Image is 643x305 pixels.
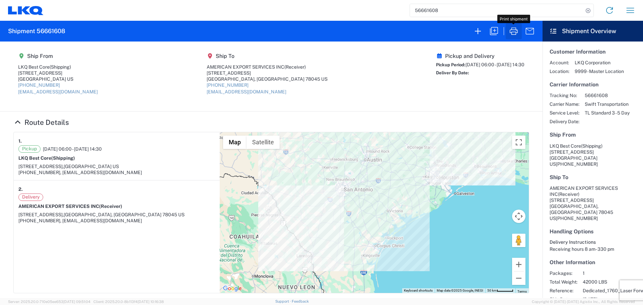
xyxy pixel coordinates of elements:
[18,64,98,70] div: LKQ Best Core
[18,185,23,194] strong: 2.
[550,174,636,180] h5: Ship To
[550,270,577,276] span: Packages:
[284,64,306,70] span: (Receiver)
[575,60,624,66] span: LKQ Corporation
[550,246,636,252] div: Receiving hours 8 am- 330 pm
[207,89,286,94] a: [EMAIL_ADDRESS][DOMAIN_NAME]
[221,284,243,293] img: Google
[207,70,328,76] div: [STREET_ADDRESS]
[556,161,598,167] span: [PHONE_NUMBER]
[512,272,525,285] button: Zoom out
[436,70,469,75] span: Deliver By Date:
[550,143,636,167] address: [GEOGRAPHIC_DATA] US
[550,185,618,203] span: AMERICAN EXPORT SERVICES INC [STREET_ADDRESS]
[550,92,579,98] span: Tracking No:
[585,92,630,98] span: 56661608
[207,53,328,59] h5: Ship To
[221,284,243,293] a: Open this area in Google Maps (opens a new window)
[487,289,497,292] span: 50 km
[8,27,65,35] h2: Shipment 56661608
[550,81,636,88] h5: Carrier Information
[207,64,328,70] div: AMERICAN EXPORT SERVICES INC
[18,204,122,209] strong: AMERICAN EXPORT SERVICES INC
[512,210,525,223] button: Map camera controls
[550,279,577,285] span: Total Weight:
[18,70,98,76] div: [STREET_ADDRESS]
[556,216,598,221] span: [PHONE_NUMBER]
[437,289,483,292] span: Map data ©2025 Google, INEGI
[18,218,215,224] div: [PHONE_NUMBER], [EMAIL_ADDRESS][DOMAIN_NAME]
[8,300,90,304] span: Server: 2025.20.0-710e05ee653
[512,136,525,149] button: Toggle fullscreen view
[18,76,98,82] div: [GEOGRAPHIC_DATA] US
[404,288,433,293] button: Keyboard shortcuts
[550,110,579,116] span: Service Level:
[512,234,525,247] button: Drag Pegman onto the map to open Street View
[223,136,246,149] button: Show street map
[18,53,98,59] h5: Ship From
[550,132,636,138] h5: Ship From
[18,145,41,153] span: Pickup
[581,143,602,149] span: (Shipping)
[532,299,635,305] span: Copyright © [DATE]-[DATE] Agistix Inc., All Rights Reserved
[18,82,60,88] a: [PHONE_NUMBER]
[18,164,64,169] span: [STREET_ADDRESS],
[550,101,579,107] span: Carrier Name:
[410,4,583,17] input: Shipment, tracking or reference number
[550,60,569,66] span: Account:
[550,288,577,294] span: Reference:
[550,259,636,265] h5: Other Information
[517,290,527,293] a: Terms
[585,110,630,116] span: TL Standard 3 - 5 Day
[18,212,64,217] span: [STREET_ADDRESS],
[485,288,515,293] button: Map Scale: 50 km per 46 pixels
[13,118,69,127] a: Hide Details
[292,299,309,303] a: Feedback
[18,169,215,175] div: [PHONE_NUMBER], [EMAIL_ADDRESS][DOMAIN_NAME]
[99,204,122,209] span: (Receiver)
[550,185,636,221] address: [GEOGRAPHIC_DATA], [GEOGRAPHIC_DATA] 78045 US
[512,258,525,271] button: Zoom in
[436,62,466,67] span: Pickup Period:
[550,228,636,235] h5: Handling Options
[63,300,90,304] span: [DATE] 09:51:04
[550,143,581,149] span: LKQ Best Core
[93,300,164,304] span: Client: 2025.20.0-8b113f4
[550,296,577,302] span: Ship Date:
[18,89,98,94] a: [EMAIL_ADDRESS][DOMAIN_NAME]
[207,82,248,88] a: [PHONE_NUMBER]
[50,64,71,70] span: (Shipping)
[18,194,43,201] span: Delivery
[466,62,524,67] span: [DATE] 06:00 - [DATE] 14:30
[138,300,164,304] span: [DATE] 10:16:38
[575,68,624,74] span: 9999 - Master Location
[43,146,102,152] span: [DATE] 06:00 - [DATE] 14:30
[550,149,594,155] span: [STREET_ADDRESS]
[18,155,75,161] strong: LKQ Best Core
[275,299,292,303] a: Support
[550,49,636,55] h5: Customer Information
[550,119,579,125] span: Delivery Date:
[585,101,630,107] span: Swift Transportation
[246,136,280,149] button: Show satellite imagery
[64,164,119,169] span: [GEOGRAPHIC_DATA] US
[550,239,636,245] h6: Delivery Instructions
[51,155,75,161] span: (Shipping)
[550,68,569,74] span: Location:
[64,212,185,217] span: [GEOGRAPHIC_DATA], [GEOGRAPHIC_DATA] 78045 US
[558,192,579,197] span: (Receiver)
[207,76,328,82] div: [GEOGRAPHIC_DATA], [GEOGRAPHIC_DATA] 78045 US
[436,53,524,59] h5: Pickup and Delivery
[543,21,643,42] header: Shipment Overview
[18,137,22,145] strong: 1.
